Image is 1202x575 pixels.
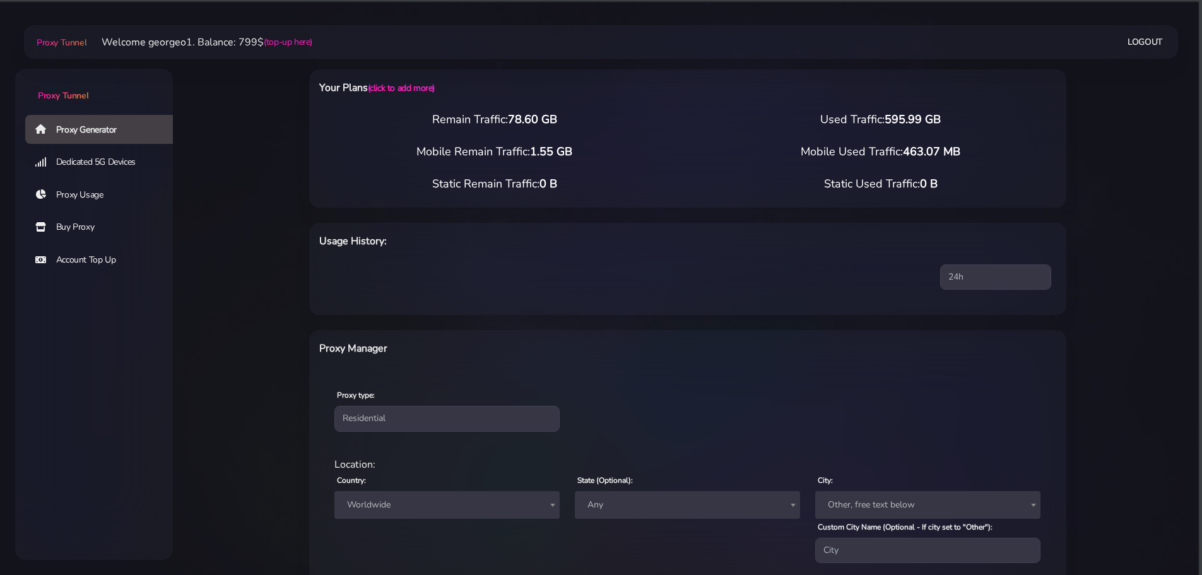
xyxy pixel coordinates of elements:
[818,475,833,486] label: City:
[319,80,743,96] h6: Your Plans
[25,115,183,144] a: Proxy Generator
[38,90,88,102] span: Proxy Tunnel
[818,521,993,533] label: Custom City Name (Optional - If city set to "Other"):
[302,143,688,160] div: Mobile Remain Traffic:
[1128,30,1163,54] a: Logout
[37,37,86,49] span: Proxy Tunnel
[25,181,183,210] a: Proxy Usage
[823,496,1033,514] span: Other, free text below
[530,144,572,159] span: 1.55 GB
[920,176,938,191] span: 0 B
[302,175,688,193] div: Static Remain Traffic:
[688,175,1074,193] div: Static Used Traffic:
[688,143,1074,160] div: Mobile Used Traffic:
[319,233,743,249] h6: Usage History:
[337,475,366,486] label: Country:
[337,389,375,401] label: Proxy type:
[25,148,183,177] a: Dedicated 5G Devices
[25,213,183,242] a: Buy Proxy
[539,176,557,191] span: 0 B
[34,32,86,52] a: Proxy Tunnel
[582,496,792,514] span: Any
[302,111,688,128] div: Remain Traffic:
[577,475,633,486] label: State (Optional):
[368,82,435,94] a: (click to add more)
[903,144,960,159] span: 463.07 MB
[885,112,941,127] span: 595.99 GB
[815,491,1040,519] span: Other, free text below
[1129,502,1186,559] iframe: Webchat Widget
[508,112,557,127] span: 78.60 GB
[688,111,1074,128] div: Used Traffic:
[86,35,312,50] li: Welcome georgeo1. Balance: 799$
[15,69,173,102] a: Proxy Tunnel
[319,340,743,357] h6: Proxy Manager
[327,457,1049,472] div: Location:
[264,35,312,49] a: (top-up here)
[575,491,800,519] span: Any
[334,491,560,519] span: Worldwide
[25,246,183,275] a: Account Top Up
[342,496,552,514] span: Worldwide
[815,538,1040,563] input: City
